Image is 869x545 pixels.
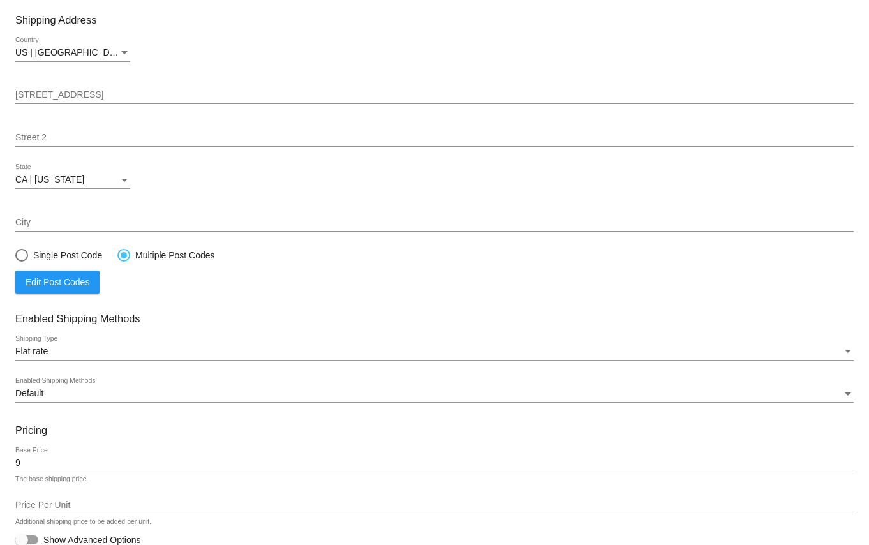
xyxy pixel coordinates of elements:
[15,518,151,526] div: Additional shipping price to be added per unit.
[26,277,89,287] span: Edit Post Codes
[15,271,100,294] button: Edit Post Codes
[15,174,84,184] span: CA | [US_STATE]
[15,175,130,185] mat-select: State
[15,389,854,399] mat-select: Enabled Shipping Methods
[15,14,854,26] h3: Shipping Address
[15,48,130,58] mat-select: Country
[15,458,854,468] input: Base Price
[28,250,102,260] div: Single Post Code
[15,388,43,398] span: Default
[15,133,854,143] input: Street 2
[15,500,854,511] input: Price Per Unit
[15,346,48,356] span: Flat rate
[130,250,215,260] div: Multiple Post Codes
[15,90,854,100] input: Street 1
[15,347,854,357] mat-select: Shipping Type
[15,218,854,228] input: City
[15,424,854,437] h3: Pricing
[15,277,100,287] app-text-input-dialog: Post Codes List
[15,313,854,325] h3: Enabled Shipping Methods
[15,475,88,483] div: The base shipping price.
[15,47,128,57] span: US | [GEOGRAPHIC_DATA]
